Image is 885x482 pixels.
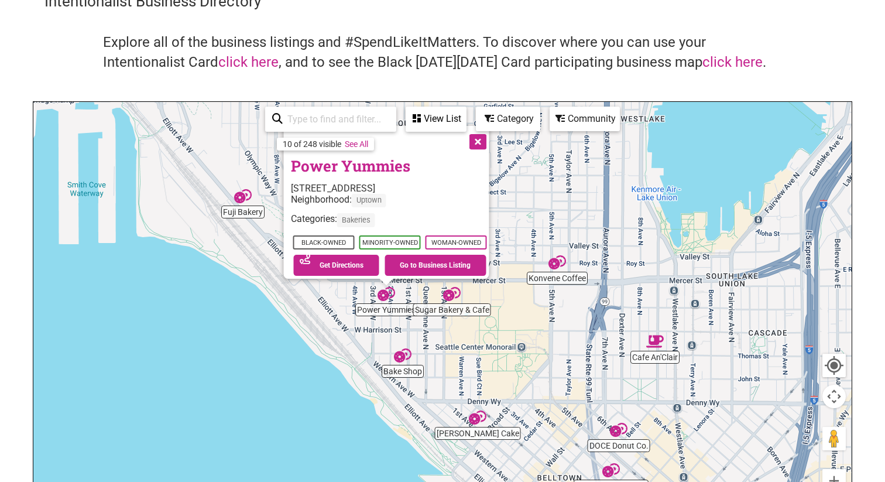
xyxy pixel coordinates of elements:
h4: Explore all of the business listings and #SpendLikeItMatters. To discover where you can use your ... [103,33,782,72]
span: Black-Owned [293,235,355,249]
a: Power Yummies [291,156,410,176]
div: See a list of the visible businesses [406,107,466,132]
div: Filter by category [476,107,540,131]
button: Drag Pegman onto the map to open Street View [822,427,846,450]
div: Power Yummies [378,285,395,303]
div: Category [477,108,539,130]
div: Filter by Community [550,107,620,131]
button: Your Location [822,354,846,377]
a: Go to Business Listing [385,255,486,276]
button: Map camera controls [822,385,846,408]
div: Sugar Bakery & Cafe [443,285,461,303]
div: [STREET_ADDRESS] [291,183,489,194]
div: Bake Shop [394,347,411,364]
a: click here [702,54,763,70]
a: Get Directions [294,255,379,276]
input: Type to find and filter... [283,108,389,131]
span: Uptown [352,194,386,207]
div: Fuji Bakery [234,187,252,205]
a: See All [345,139,368,149]
button: Close [462,126,492,155]
div: Categories: [291,214,489,233]
div: Neighborhood: [291,194,489,213]
div: Morfey's Cake [469,409,486,426]
span: Woman-Owned [426,235,487,249]
div: 10 of 248 visible [283,139,341,149]
div: View List [407,108,465,130]
div: Askatu Bakery Cafe [602,462,620,479]
div: Community [551,108,619,130]
div: Type to search and filter [265,107,396,132]
div: Cafe An'Clair [646,333,664,350]
a: click here [218,54,279,70]
div: Konvene Coffee [548,254,566,271]
span: Bakeries [337,214,375,227]
span: Minority-Owned [359,235,421,249]
div: DOCE Donut Co. [610,421,627,439]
